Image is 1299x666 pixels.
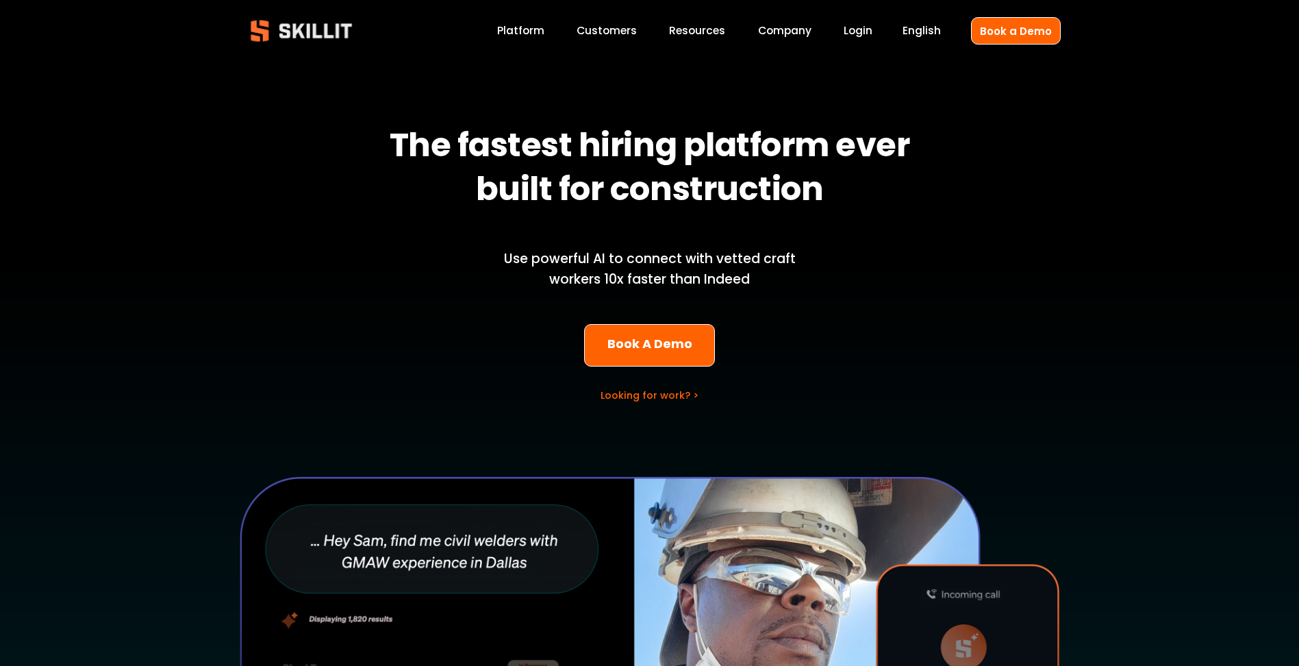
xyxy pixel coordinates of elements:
[669,22,725,40] a: folder dropdown
[390,120,916,220] strong: The fastest hiring platform ever built for construction
[844,22,872,40] a: Login
[669,23,725,38] span: Resources
[903,23,941,38] span: English
[758,22,811,40] a: Company
[577,22,637,40] a: Customers
[497,22,544,40] a: Platform
[903,22,941,40] div: language picker
[971,17,1061,44] a: Book a Demo
[481,249,819,291] p: Use powerful AI to connect with vetted craft workers 10x faster than Indeed
[584,324,715,367] a: Book A Demo
[601,388,698,402] a: Looking for work? >
[239,10,364,51] img: Skillit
